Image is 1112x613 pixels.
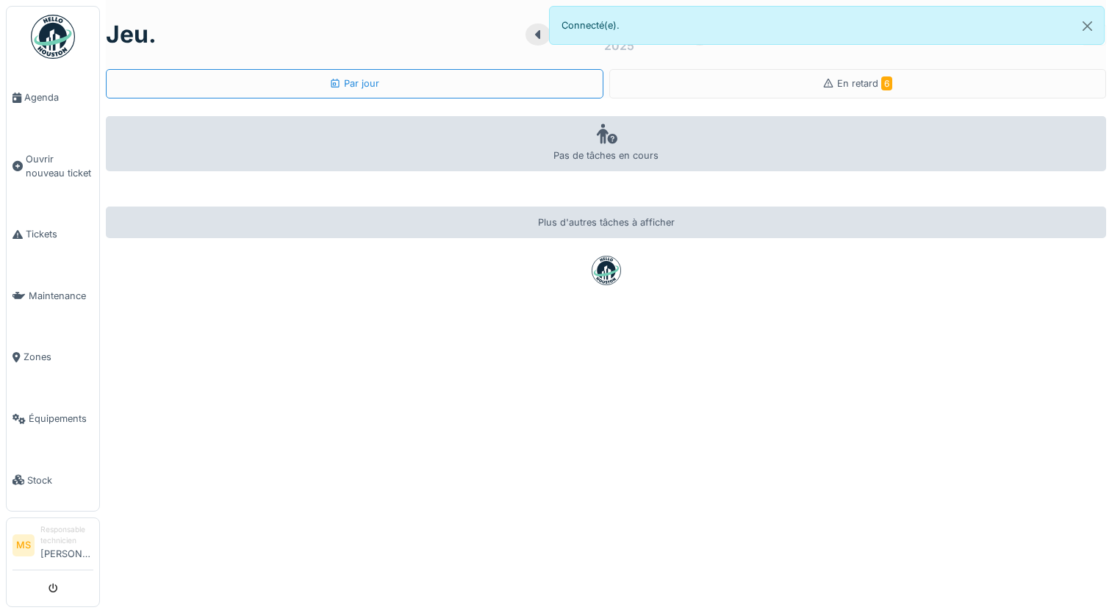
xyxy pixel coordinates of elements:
[24,350,93,364] span: Zones
[7,204,99,265] a: Tickets
[592,256,621,285] img: badge-BVDL4wpA.svg
[329,76,379,90] div: Par jour
[7,388,99,450] a: Équipements
[31,15,75,59] img: Badge_color-CXgf-gQk.svg
[549,6,1105,45] div: Connecté(e).
[40,524,93,567] li: [PERSON_NAME]
[29,412,93,426] span: Équipements
[24,90,93,104] span: Agenda
[1071,7,1104,46] button: Close
[26,152,93,180] span: Ouvrir nouveau ticket
[7,67,99,129] a: Agenda
[7,326,99,388] a: Zones
[7,129,99,204] a: Ouvrir nouveau ticket
[604,37,634,54] div: 2025
[40,524,93,547] div: Responsable technicien
[106,207,1106,238] div: Plus d'autres tâches à afficher
[106,116,1106,171] div: Pas de tâches en cours
[881,76,892,90] span: 6
[29,289,93,303] span: Maintenance
[7,449,99,511] a: Stock
[27,473,93,487] span: Stock
[106,21,157,49] h1: jeu.
[12,534,35,556] li: MS
[12,524,93,570] a: MS Responsable technicien[PERSON_NAME]
[7,265,99,327] a: Maintenance
[26,227,93,241] span: Tickets
[837,78,892,89] span: En retard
